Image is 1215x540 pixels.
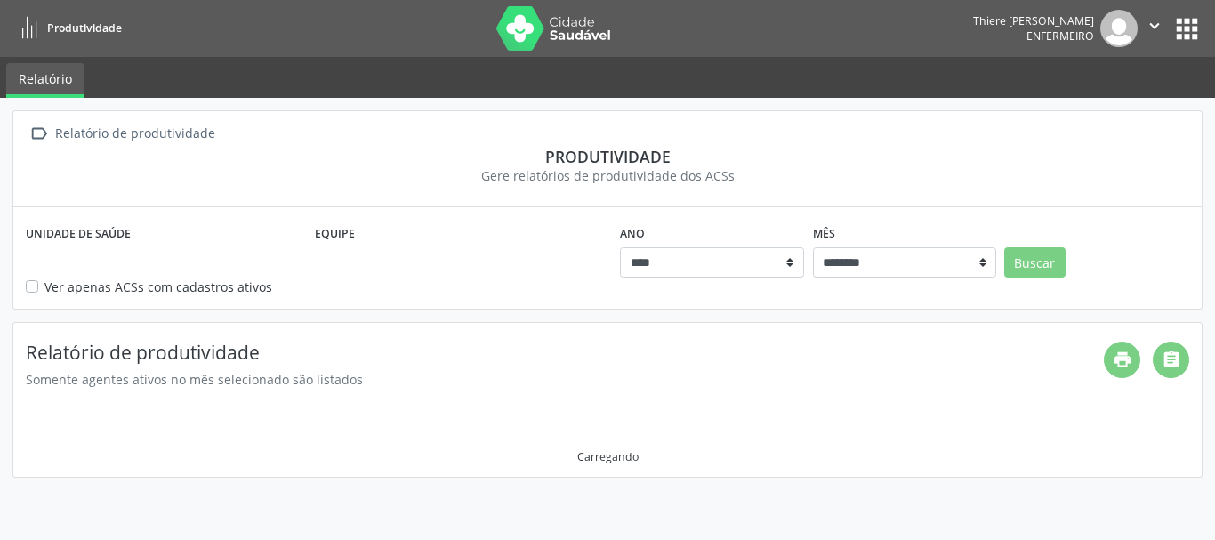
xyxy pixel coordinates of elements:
div: Produtividade [26,147,1189,166]
div: Carregando [577,449,639,464]
a: Produtividade [12,13,122,43]
h4: Relatório de produtividade [26,342,1104,364]
label: Equipe [315,220,355,247]
button:  [1138,10,1171,47]
label: Mês [813,220,835,247]
label: Unidade de saúde [26,220,131,247]
button: apps [1171,13,1203,44]
a: Relatório [6,63,84,98]
label: Ver apenas ACSs com cadastros ativos [44,278,272,296]
i:  [26,121,52,147]
div: Somente agentes ativos no mês selecionado são listados [26,370,1104,389]
div: Thiere [PERSON_NAME] [973,13,1094,28]
i:  [1145,16,1164,36]
span: Enfermeiro [1026,28,1094,44]
button: Buscar [1004,247,1066,278]
div: Relatório de produtividade [52,121,218,147]
label: Ano [620,220,645,247]
a:  Relatório de produtividade [26,121,218,147]
span: Produtividade [47,20,122,36]
img: img [1100,10,1138,47]
div: Gere relatórios de produtividade dos ACSs [26,166,1189,185]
